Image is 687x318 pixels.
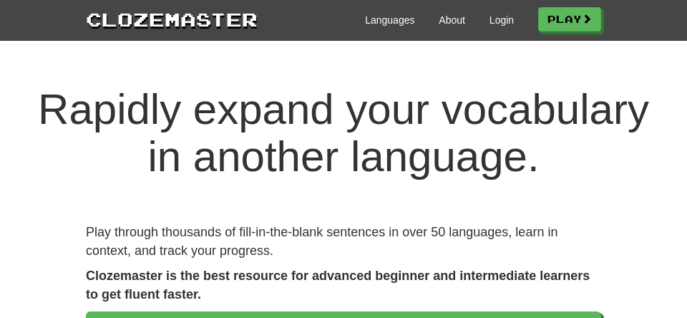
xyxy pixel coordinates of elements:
[86,6,258,32] a: Clozemaster
[86,223,601,260] p: Play through thousands of fill-in-the-blank sentences in over 50 languages, learn in context, and...
[538,7,601,32] a: Play
[439,13,465,27] a: About
[365,13,414,27] a: Languages
[489,13,514,27] a: Login
[86,269,590,302] strong: Clozemaster is the best resource for advanced beginner and intermediate learners to get fluent fa...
